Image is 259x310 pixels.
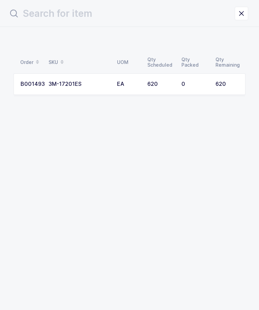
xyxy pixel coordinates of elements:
div: Qty Remaining [215,57,239,68]
div: B0014931 [21,81,40,87]
div: Qty Scheduled [147,57,173,68]
div: Qty Packed [181,57,207,68]
button: close drawer [235,7,248,20]
div: 620 [147,81,173,87]
div: 0 [181,81,207,87]
div: 620 [215,81,238,87]
input: Search for item [8,5,235,22]
div: 3M-17201ES [49,81,109,87]
div: Order [20,57,40,68]
div: SKU [49,57,109,68]
div: UOM [117,60,139,65]
div: EA [117,81,139,87]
